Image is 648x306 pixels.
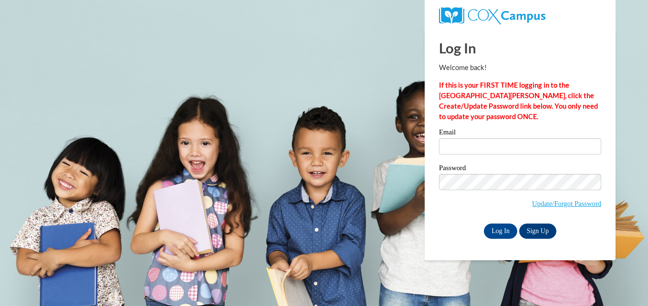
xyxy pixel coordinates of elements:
[484,224,517,239] input: Log In
[439,38,601,58] h1: Log In
[439,164,601,174] label: Password
[439,11,545,19] a: COX Campus
[439,81,598,121] strong: If this is your FIRST TIME logging in to the [GEOGRAPHIC_DATA][PERSON_NAME], click the Create/Upd...
[532,200,601,207] a: Update/Forgot Password
[439,7,545,24] img: COX Campus
[519,224,556,239] a: Sign Up
[439,62,601,73] p: Welcome back!
[439,129,601,138] label: Email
